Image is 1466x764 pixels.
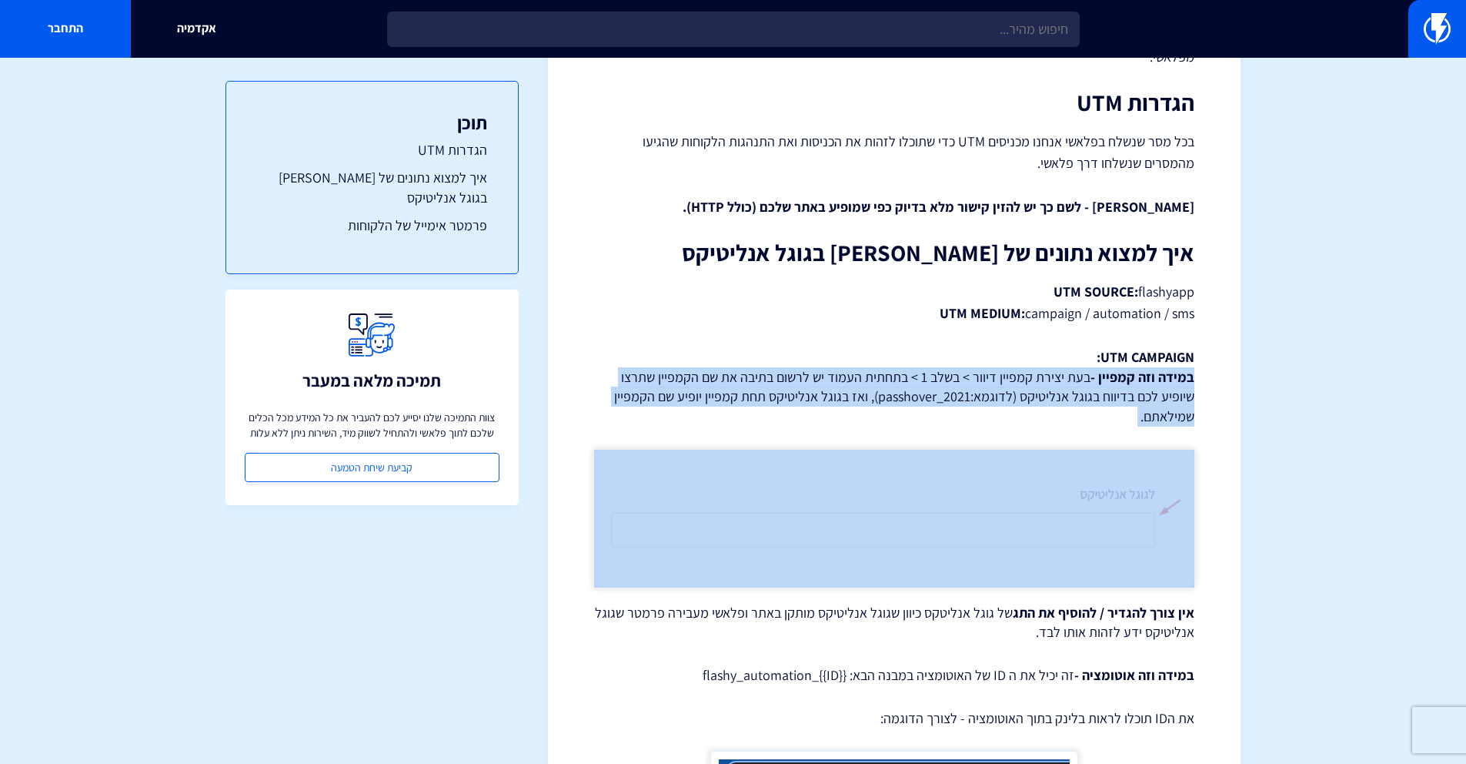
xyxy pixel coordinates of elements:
p: בכל מסר שנשלח בפלאשי אנחנו מכניסים UTM כדי שתוכלו לזהות את הכניסות ואת התנהגות הלקוחות שהגיעו מהמ... [594,131,1194,174]
h2: איך למצוא נתונים של [PERSON_NAME] בגוגל אנליטיקס [594,240,1194,266]
p: בעת יצירת קמפיין דיוור > בשלב 1 > בתחתית העמוד יש לרשום בתיבה את שם הקמפיין שתרצו שיופיע לכם בדיו... [594,347,1194,427]
input: חיפוש מהיר... [387,12,1080,47]
strong: UTM SOURCE: [1054,283,1138,300]
strong: UTM CAMPAIGN: [1097,348,1194,366]
p: זה יכיל את ה ID של האוטומציה במבנה הבא: flashy_automation_{{ID}} [594,665,1194,685]
strong: UTM MEDIUM: [940,304,1025,322]
p: צוות התמיכה שלנו יסייע לכם להעביר את כל המידע מכל הכלים שלכם לתוך פלאשי ולהתחיל לשווק מיד, השירות... [245,410,499,441]
a: פרמטר אימייל של הלקוחות [257,216,487,236]
h3: תוכן [257,112,487,132]
a: איך למצוא נתונים של [PERSON_NAME] בגוגל אנליטיקס [257,168,487,207]
p: flashyapp campaign / automation / sms [594,281,1194,324]
strong: [PERSON_NAME] - לשם כך יש להזין קישור מלא בדיוק כפי שמופיע באתר שלכם (כולל HTTP). [683,198,1194,216]
strong: אין צורך להגדיר / להוסיף את התג [1013,604,1194,622]
strong: במידה וזה אוטומציה - [1074,666,1194,684]
a: קביעת שיחת הטמעה [245,453,499,482]
a: הגדרות UTM [257,140,487,160]
p: של גוגל אנליטקס כיוון שגוגל אנליטיקס מותקן באתר ופלאשי מעבירה פרמטר שגוגל אנליטיקס ידע לזהות אותו... [594,603,1194,642]
strong: במידה וזה קמפיין - [1090,368,1194,386]
p: את הID תוכלו לראות בלינק בתוך האוטומציה - לצורך הדוגמה: [594,709,1194,729]
h3: תמיכה מלאה במעבר [302,371,441,390]
h2: הגדרות UTM [594,90,1194,116]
